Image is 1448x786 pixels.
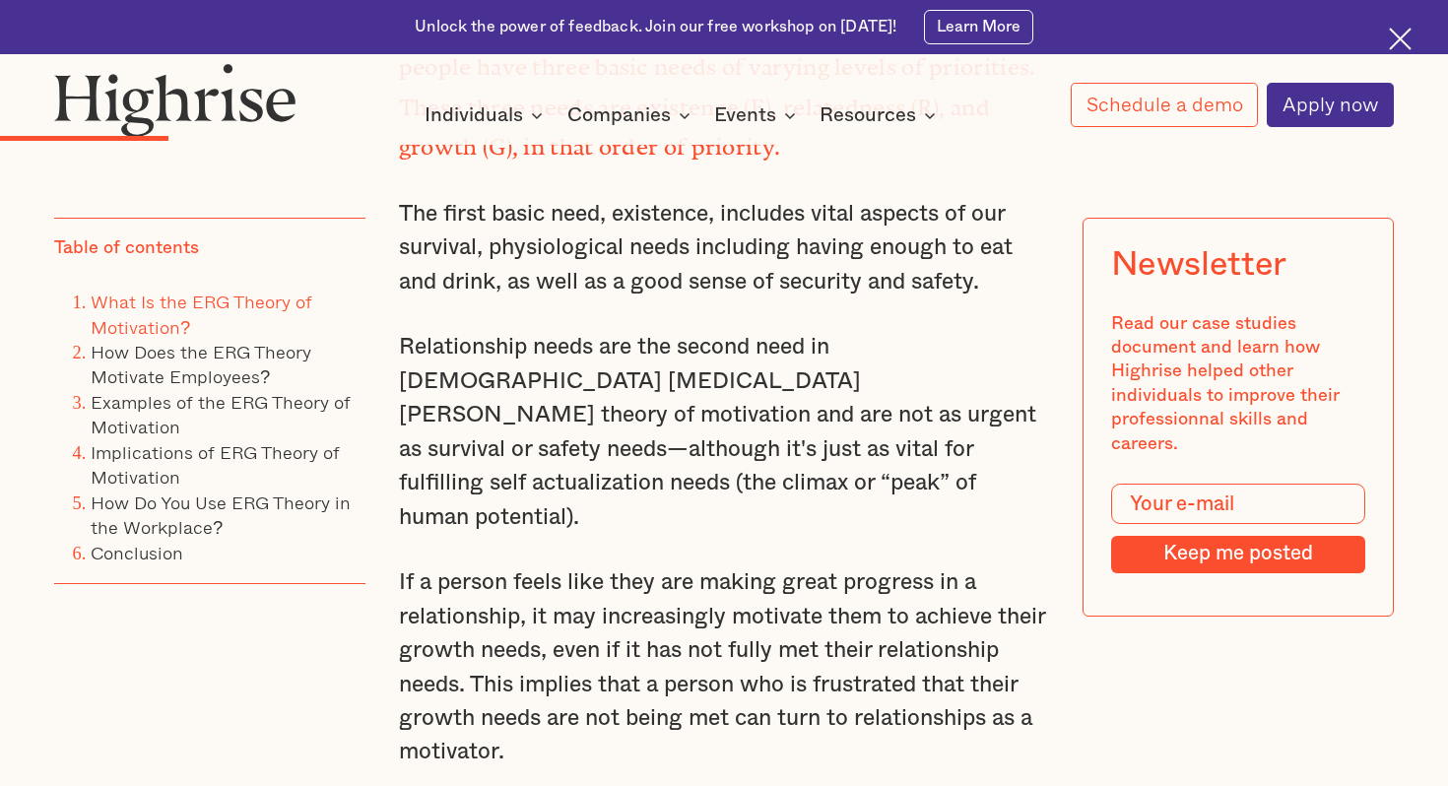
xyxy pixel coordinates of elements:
p: The first basic need, existence, includes vital aspects of our survival, physiological needs incl... [399,197,1049,298]
div: Individuals [425,103,549,127]
img: Highrise logo [54,63,296,136]
img: Cross icon [1389,28,1412,50]
div: Events [714,103,776,127]
a: How Does the ERG Theory Motivate Employees? [91,338,311,390]
div: Resources [820,103,916,127]
input: Keep me posted [1111,536,1366,574]
div: Table of contents [54,236,199,260]
form: Modal Form [1111,484,1366,573]
div: Companies [567,103,696,127]
a: Learn More [924,10,1033,44]
a: Schedule a demo [1071,83,1258,127]
a: What Is the ERG Theory of Motivation? [91,288,312,340]
p: Relationship needs are the second need in [DEMOGRAPHIC_DATA] [MEDICAL_DATA] [PERSON_NAME] theory ... [399,330,1049,534]
a: Conclusion [91,539,183,566]
div: Companies [567,103,671,127]
div: Newsletter [1111,245,1287,285]
div: Read our case studies document and learn how Highrise helped other individuals to improve their p... [1111,312,1366,457]
a: Implications of ERG Theory of Motivation [91,438,340,491]
a: Examples of the ERG Theory of Motivation [91,388,351,440]
p: If a person feels like they are making great progress in a relationship, it may increasingly moti... [399,565,1049,769]
input: Your e-mail [1111,484,1366,524]
a: Apply now [1267,83,1394,127]
div: Unlock the power of feedback. Join our free workshop on [DATE]! [415,17,896,38]
div: Individuals [425,103,523,127]
a: How Do You Use ERG Theory in the Workplace? [91,489,351,541]
div: Resources [820,103,942,127]
div: Events [714,103,802,127]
